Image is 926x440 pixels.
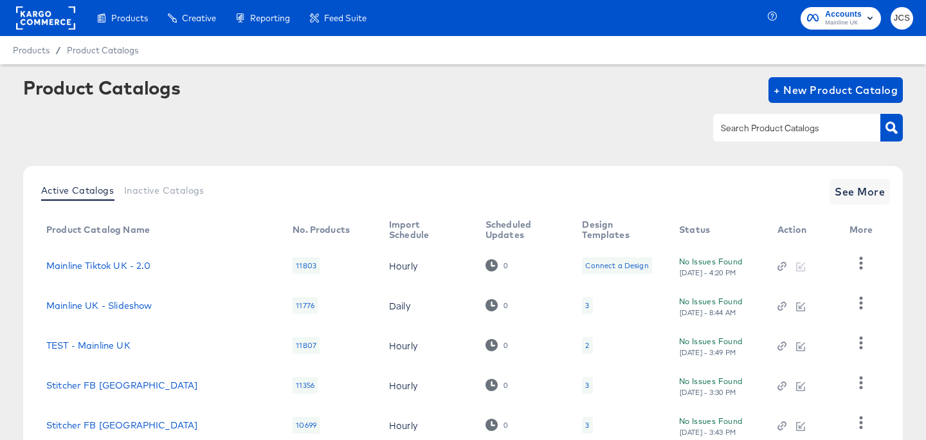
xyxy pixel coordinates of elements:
input: Search Product Catalogs [718,121,855,136]
span: Products [13,45,50,55]
div: Design Templates [582,219,653,240]
div: 2 [582,337,592,354]
div: 3 [582,377,592,394]
div: Connect a Design [585,261,648,271]
div: 0 [486,259,508,271]
a: Mainline UK - Slideshow [46,300,152,311]
td: Daily [379,286,475,325]
td: Hourly [379,246,475,286]
div: 11356 [293,377,318,394]
span: Accounts [825,8,862,21]
td: Hourly [379,365,475,405]
div: 0 [503,421,508,430]
div: 3 [585,300,589,311]
span: See More [835,183,885,201]
span: / [50,45,67,55]
a: Mainline Tiktok UK - 2.0 [46,261,151,271]
span: Active Catalogs [41,185,114,196]
span: JCS [896,11,908,26]
div: 3 [582,297,592,314]
span: Products [111,13,148,23]
a: Stitcher FB [GEOGRAPHIC_DATA] [46,420,197,430]
div: 3 [585,380,589,390]
a: TEST - Mainline UK [46,340,131,351]
div: 11807 [293,337,320,354]
th: Action [767,215,840,246]
th: Status [669,215,767,246]
div: 11776 [293,297,318,314]
button: + New Product Catalog [768,77,903,103]
div: 0 [486,419,508,431]
span: Creative [182,13,216,23]
div: 0 [486,339,508,351]
span: + New Product Catalog [774,81,898,99]
div: 3 [585,420,589,430]
button: See More [830,179,890,205]
div: 0 [503,301,508,310]
div: 0 [503,261,508,270]
div: 2 [585,340,589,351]
div: 3 [582,417,592,434]
div: Scheduled Updates [486,219,557,240]
a: Product Catalogs [67,45,138,55]
div: Product Catalogs [23,77,180,98]
div: Connect a Design [582,257,651,274]
span: Mainline UK [825,18,862,28]
div: 0 [503,381,508,390]
div: No. Products [293,225,350,235]
button: JCS [891,7,913,30]
a: Stitcher FB [GEOGRAPHIC_DATA] [46,380,197,390]
span: Inactive Catalogs [124,185,204,196]
td: Hourly [379,325,475,365]
span: Feed Suite [324,13,367,23]
span: Reporting [250,13,290,23]
th: More [839,215,888,246]
div: 0 [486,379,508,391]
div: 0 [486,299,508,311]
div: 0 [503,341,508,350]
button: AccountsMainline UK [801,7,881,30]
div: Import Schedule [389,219,460,240]
div: 11803 [293,257,320,274]
div: Product Catalog Name [46,225,150,235]
div: 10699 [293,417,320,434]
